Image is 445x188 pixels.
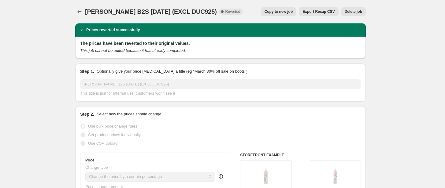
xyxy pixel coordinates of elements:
span: Use CSV upload [88,141,117,146]
span: Delete job [345,9,362,14]
h3: Price [85,158,94,163]
span: Set product prices individually [88,132,141,137]
h2: The prices have been reverted to their original values. [80,40,361,46]
p: Select how the prices should change [97,111,161,117]
input: 30% off holiday sale [80,79,361,89]
i: This job cannot be edited because it has already completed. [80,48,186,53]
button: Delete job [341,7,366,16]
span: This title is just for internal use, customers won't see it [80,91,175,96]
h2: Prices reverted successfully [86,27,140,33]
h2: Step 2. [80,111,94,117]
span: Reverted [225,9,240,14]
h2: Step 1. [80,68,94,74]
button: Price change jobs [75,7,84,16]
span: Change type [85,165,108,170]
span: Copy to new job [265,9,293,14]
button: Copy to new job [261,7,297,16]
button: Export Recap CSV [299,7,338,16]
span: Use bulk price change rules [88,124,137,128]
span: [PERSON_NAME] B2S [DATE] (EXCL DUC925) [85,8,217,15]
p: Optionally give your price [MEDICAL_DATA] a title (eg "March 30% off sale on boots") [97,68,247,74]
h6: STOREFRONT EXAMPLE [240,153,361,157]
div: help [218,173,224,179]
span: Export Recap CSV [302,9,335,14]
